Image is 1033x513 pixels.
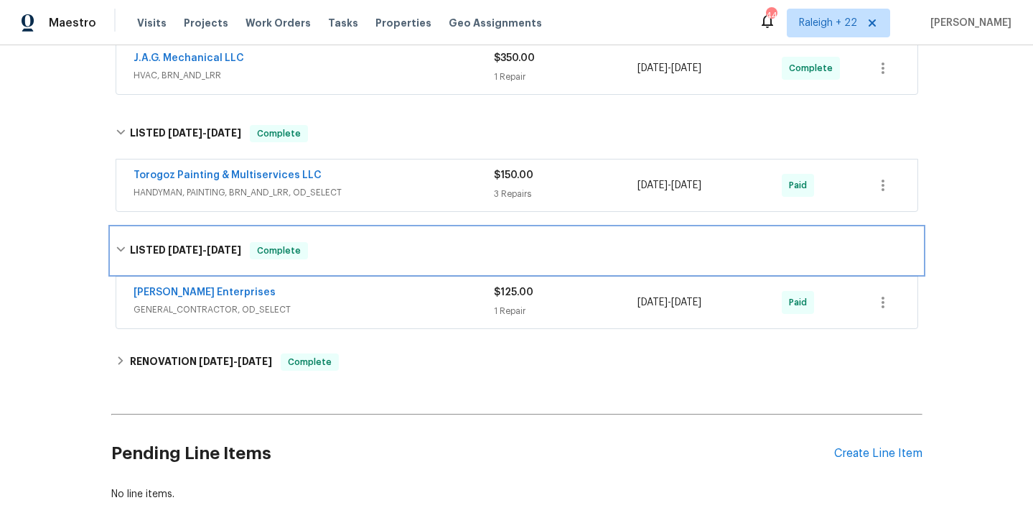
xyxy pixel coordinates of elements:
h2: Pending Line Items [111,420,834,487]
span: - [199,356,272,366]
span: GENERAL_CONTRACTOR, OD_SELECT [134,302,494,317]
span: Paid [789,295,813,310]
span: Complete [789,61,838,75]
span: [DATE] [207,245,241,255]
div: RENOVATION [DATE]-[DATE]Complete [111,345,922,379]
span: [DATE] [671,63,701,73]
span: [DATE] [637,63,668,73]
span: Raleigh + 22 [799,16,857,30]
span: - [637,61,701,75]
span: Complete [251,126,307,141]
h6: LISTED [130,242,241,259]
a: J.A.G. Mechanical LLC [134,53,244,63]
div: LISTED [DATE]-[DATE]Complete [111,111,922,157]
div: Create Line Item [834,447,922,461]
span: - [637,295,701,310]
div: No line items. [111,487,922,502]
span: [DATE] [168,128,202,138]
span: [DATE] [207,128,241,138]
span: Complete [282,355,337,369]
span: [DATE] [199,356,233,366]
div: 445 [766,9,776,23]
span: [DATE] [637,297,668,308]
span: HANDYMAN, PAINTING, BRN_AND_LRR, OD_SELECT [134,185,494,200]
span: $350.00 [494,53,535,63]
span: Complete [251,244,307,258]
span: - [168,245,241,255]
h6: RENOVATION [130,353,272,371]
span: [DATE] [238,356,272,366]
div: LISTED [DATE]-[DATE]Complete [111,228,922,274]
span: [PERSON_NAME] [925,16,1011,30]
span: Projects [184,16,228,30]
span: - [637,178,701,193]
h6: LISTED [130,125,241,142]
span: [DATE] [671,297,701,308]
div: 1 Repair [494,304,638,318]
span: Geo Assignments [449,16,542,30]
span: $150.00 [494,170,533,180]
a: [PERSON_NAME] Enterprises [134,287,276,297]
span: [DATE] [637,180,668,190]
span: Tasks [328,18,358,28]
span: [DATE] [671,180,701,190]
span: Properties [375,16,431,30]
span: [DATE] [168,245,202,255]
span: Visits [137,16,167,30]
span: - [168,128,241,138]
span: Paid [789,178,813,193]
span: HVAC, BRN_AND_LRR [134,68,494,83]
span: $125.00 [494,287,533,297]
a: Torogoz Painting & Multiservices LLC [134,170,322,180]
span: Maestro [49,16,96,30]
div: 1 Repair [494,70,638,84]
span: Work Orders [246,16,311,30]
div: 3 Repairs [494,187,638,201]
